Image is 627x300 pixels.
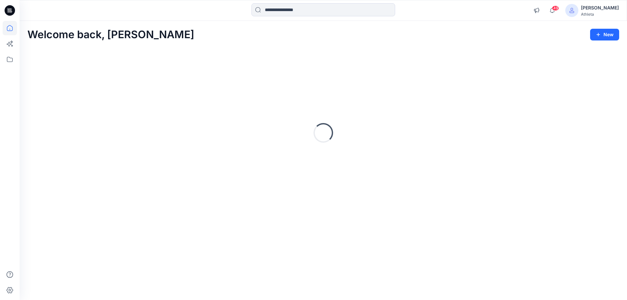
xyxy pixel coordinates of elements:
[27,29,194,41] h2: Welcome back, [PERSON_NAME]
[581,4,619,12] div: [PERSON_NAME]
[581,12,619,17] div: Athleta
[590,29,619,40] button: New
[569,8,574,13] svg: avatar
[552,6,559,11] span: 49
